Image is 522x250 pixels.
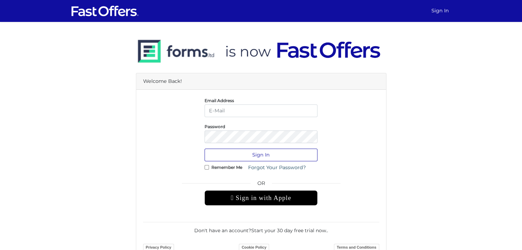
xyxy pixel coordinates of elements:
a: Forgot Your Password? [244,161,310,174]
a: Start your 30 day free trial now. [251,227,327,234]
input: E-Mail [205,104,317,117]
a: Sign In [429,4,452,17]
span: OR [205,179,317,190]
label: Email Address [205,100,234,101]
div: Don't have an account? . [143,222,379,234]
label: Remember Me [211,166,242,168]
button: Sign In [205,149,317,161]
div: Welcome Back! [136,73,386,90]
div: Sign in with Apple [205,190,317,205]
label: Password [205,126,225,127]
